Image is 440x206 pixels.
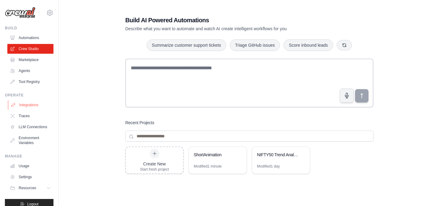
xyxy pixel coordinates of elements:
div: Build [5,26,53,31]
a: Usage [7,161,53,171]
div: Create New [140,161,169,167]
a: LLM Connections [7,122,53,132]
button: Triage GitHub issues [230,39,280,51]
div: ShortAnimation [194,152,236,158]
a: Agents [7,66,53,76]
button: Summarize customer support tickets [147,39,226,51]
a: Environment Variables [7,133,53,148]
a: Marketplace [7,55,53,65]
div: Modified 1 minute [194,164,222,169]
p: Describe what you want to automate and watch AI create intelligent workflows for you [125,26,331,32]
div: Modified 1 day [257,164,280,169]
iframe: Chat Widget [409,177,440,206]
a: Traces [7,111,53,121]
a: Crew Studio [7,44,53,54]
div: Operate [5,93,53,98]
a: Automations [7,33,53,43]
h3: Recent Projects [125,120,154,126]
button: Click to speak your automation idea [340,89,354,103]
a: Tool Registry [7,77,53,87]
div: Manage [5,154,53,159]
img: Logo [5,7,35,19]
h1: Build AI Powered Automations [125,16,331,24]
button: Score inbound leads [284,39,333,51]
a: Settings [7,172,53,182]
button: Resources [7,183,53,193]
a: Integrations [8,100,54,110]
div: Start fresh project [140,167,169,172]
div: NIFTY50 Trend Analysis [257,152,299,158]
button: Get new suggestions [337,40,352,50]
span: Resources [19,186,36,190]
